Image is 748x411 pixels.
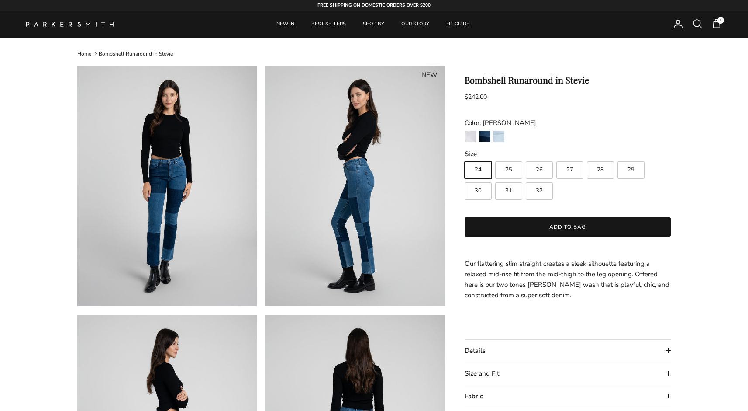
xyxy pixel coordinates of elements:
[317,2,431,8] strong: FREE SHIPPING ON DOMESTIC ORDERS OVER $200
[99,50,173,57] a: Bombshell Runaround in Stevie
[493,131,504,142] img: Riviera
[717,17,724,24] span: 1
[26,22,114,27] img: Parker Smith
[475,167,482,173] span: 24
[465,150,477,159] legend: Size
[465,93,487,101] span: $242.00
[505,167,512,173] span: 25
[77,50,91,57] a: Home
[465,259,669,300] span: Our flattering slim straight creates a sleek silhouette featuring a relaxed mid-rise fit from the...
[669,19,683,29] a: Account
[475,188,482,194] span: 30
[627,167,634,173] span: 29
[465,385,671,408] summary: Fabric
[465,340,671,362] summary: Details
[438,11,477,38] a: FIT GUIDE
[130,11,616,38] div: Primary
[493,130,505,145] a: Riviera
[479,131,490,142] img: Stevie
[597,167,604,173] span: 28
[505,188,512,194] span: 31
[479,130,491,145] a: Stevie
[536,167,543,173] span: 26
[465,131,476,142] img: Eternal White
[77,50,671,57] nav: Breadcrumbs
[465,130,477,145] a: Eternal White
[711,18,722,30] a: 1
[465,217,671,237] button: Add to bag
[536,188,543,194] span: 32
[566,167,573,173] span: 27
[465,118,671,128] div: Color: [PERSON_NAME]
[393,11,437,38] a: OUR STORY
[269,11,302,38] a: NEW IN
[465,75,671,85] h1: Bombshell Runaround in Stevie
[465,362,671,385] summary: Size and Fit
[355,11,392,38] a: SHOP BY
[303,11,354,38] a: BEST SELLERS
